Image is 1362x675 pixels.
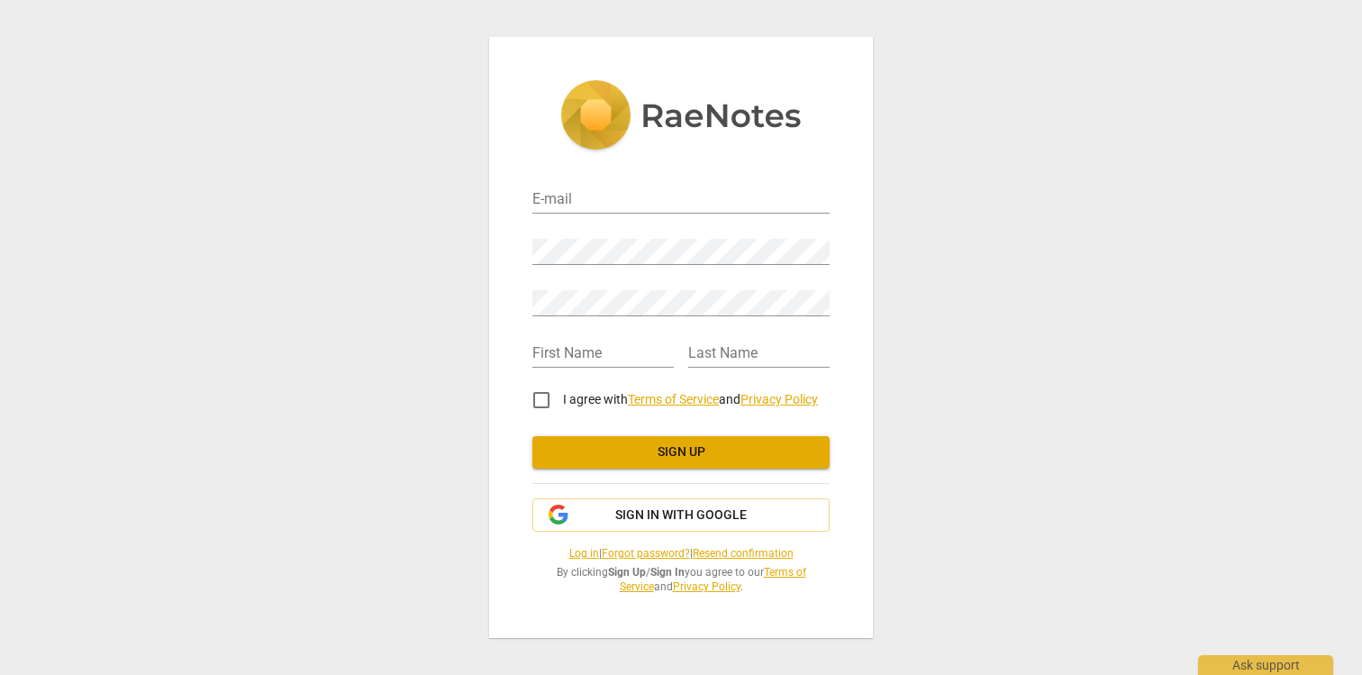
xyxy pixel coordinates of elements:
b: Sign Up [608,566,646,579]
b: Sign In [650,566,685,579]
a: Terms of Service [620,566,806,594]
a: Log in [569,547,599,560]
a: Terms of Service [628,392,719,406]
span: By clicking / you agree to our and . [532,565,830,595]
button: Sign in with Google [532,498,830,533]
span: Sign in with Google [615,506,747,524]
img: 5ac2273c67554f335776073100b6d88f.svg [560,80,802,154]
a: Privacy Policy [740,392,818,406]
span: Sign up [547,443,815,461]
button: Sign up [532,436,830,469]
a: Forgot password? [602,547,690,560]
span: | | [532,546,830,561]
a: Resend confirmation [693,547,794,560]
a: Privacy Policy [673,580,740,593]
div: Ask support [1198,655,1333,675]
span: I agree with and [563,392,818,406]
